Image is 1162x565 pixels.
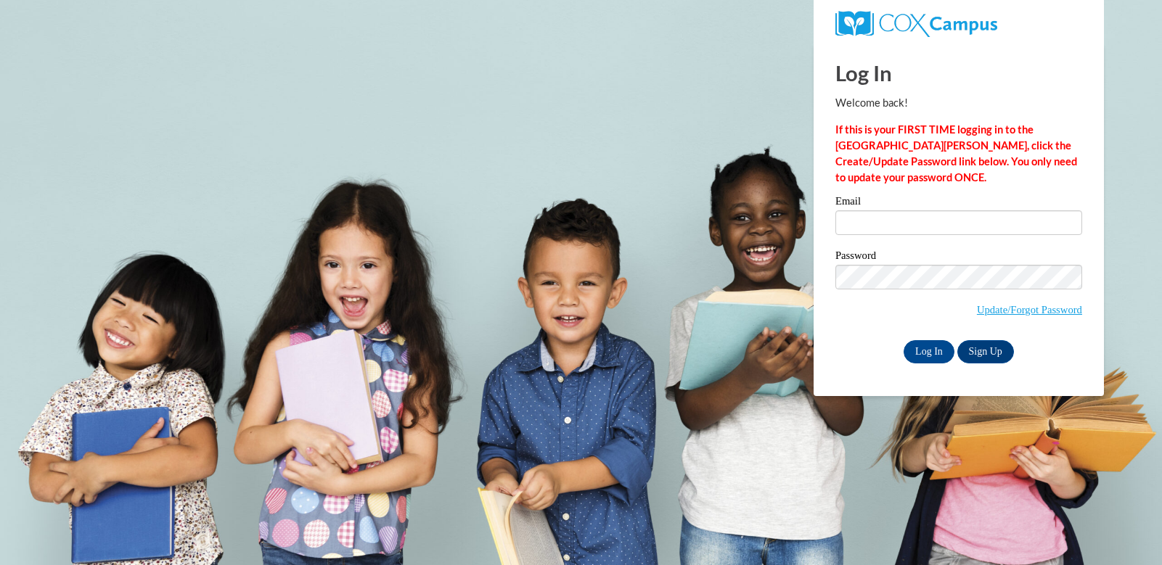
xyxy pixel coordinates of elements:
label: Password [835,250,1082,265]
a: Update/Forgot Password [977,304,1082,316]
label: Email [835,196,1082,210]
a: COX Campus [835,17,997,29]
strong: If this is your FIRST TIME logging in to the [GEOGRAPHIC_DATA][PERSON_NAME], click the Create/Upd... [835,123,1077,183]
p: Welcome back! [835,95,1082,111]
img: COX Campus [835,11,997,37]
input: Log In [904,340,954,363]
h1: Log In [835,58,1082,88]
a: Sign Up [957,340,1014,363]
